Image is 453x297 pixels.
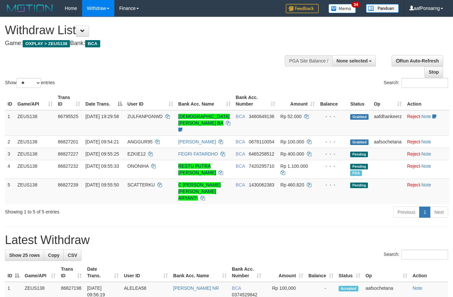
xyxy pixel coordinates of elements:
[5,263,22,282] th: ID: activate to sort column descending
[421,139,431,144] a: Note
[407,182,420,187] a: Reject
[281,151,304,157] span: Rp 400.000
[249,151,274,157] span: Copy 6465258512 to clipboard
[336,263,363,282] th: Status: activate to sort column ascending
[351,2,360,8] span: 34
[9,253,40,258] span: Show 25 rows
[278,91,318,110] th: Amount: activate to sort column ascending
[173,285,219,291] a: [PERSON_NAME] NR
[281,139,304,144] span: Rp 100.000
[285,55,332,66] div: PGA Site Balance /
[421,151,431,157] a: Note
[320,113,345,120] div: - - -
[48,253,59,258] span: Copy
[5,160,15,179] td: 4
[407,163,420,169] a: Reject
[404,136,449,148] td: ·
[320,151,345,157] div: - - -
[350,164,368,169] span: Pending
[384,78,448,88] label: Search:
[5,3,55,13] img: MOTION_logo.png
[413,285,422,291] a: Note
[15,148,55,160] td: ZEUS138
[348,91,371,110] th: Status
[350,114,369,120] span: Grabbed
[392,55,443,66] a: Run Auto-Refresh
[15,136,55,148] td: ZEUS138
[371,110,404,136] td: aafdhankeerz
[58,139,78,144] span: 86827201
[419,207,430,218] a: 1
[421,182,431,187] a: Note
[249,182,274,187] span: Copy 1430062383 to clipboard
[281,114,302,119] span: Rp 52.000
[286,4,319,13] img: Feedback.jpg
[5,234,448,247] h1: Latest Withdraw
[5,179,15,204] td: 5
[229,263,264,282] th: Bank Acc. Number: activate to sort column ascending
[176,91,233,110] th: Bank Acc. Name: activate to sort column ascending
[332,55,376,66] button: None selected
[320,163,345,169] div: - - -
[306,263,336,282] th: Balance: activate to sort column ascending
[281,182,304,187] span: Rp 460.820
[407,151,420,157] a: Reject
[178,139,216,144] a: [PERSON_NAME]
[404,148,449,160] td: ·
[236,114,245,119] span: BCA
[68,253,77,258] span: CSV
[5,148,15,160] td: 3
[430,207,448,218] a: Next
[85,40,100,47] span: BCA
[350,170,362,176] span: Marked by aafnoeunsreypich
[44,250,64,261] a: Copy
[401,250,448,260] input: Search:
[5,110,15,136] td: 1
[15,160,55,179] td: ZEUS138
[410,263,448,282] th: Action
[84,263,121,282] th: Date Trans.: activate to sort column ascending
[363,263,410,282] th: Op: activate to sort column ascending
[320,138,345,145] div: - - -
[404,179,449,204] td: ·
[5,78,55,88] label: Show entries
[336,58,368,63] span: None selected
[5,136,15,148] td: 2
[55,91,83,110] th: Trans ID: activate to sort column ascending
[249,139,274,144] span: Copy 0678110054 to clipboard
[85,163,119,169] span: [DATE] 09:55:33
[407,114,420,119] a: Reject
[127,114,163,119] span: ZULFANPGNWD
[16,78,41,88] select: Showentries
[121,263,170,282] th: User ID: activate to sort column ascending
[5,91,15,110] th: ID
[404,160,449,179] td: ·
[170,263,229,282] th: Bank Acc. Name: activate to sort column ascending
[320,182,345,188] div: - - -
[393,207,419,218] a: Previous
[85,182,119,187] span: [DATE] 09:55:50
[317,91,348,110] th: Balance
[232,285,241,291] span: BCA
[58,114,78,119] span: 86795525
[5,24,295,37] h1: Withdraw List
[401,78,448,88] input: Search:
[236,163,245,169] span: BCA
[384,250,448,260] label: Search:
[366,4,399,13] img: panduan.png
[127,163,149,169] span: ONONIHA
[127,182,155,187] span: SCATTERKU
[15,110,55,136] td: ZEUS138
[125,91,176,110] th: User ID: activate to sort column ascending
[233,91,278,110] th: Bank Acc. Number: activate to sort column ascending
[58,182,78,187] span: 86827239
[5,250,44,261] a: Show 25 rows
[127,139,153,144] span: ANGGUR95
[15,179,55,204] td: ZEUS138
[404,91,449,110] th: Action
[23,40,70,47] span: OXPLAY > ZEUS138
[178,151,218,157] a: FEGRI FATARDHO
[371,91,404,110] th: Op: activate to sort column ascending
[264,263,306,282] th: Amount: activate to sort column ascending
[421,163,431,169] a: Note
